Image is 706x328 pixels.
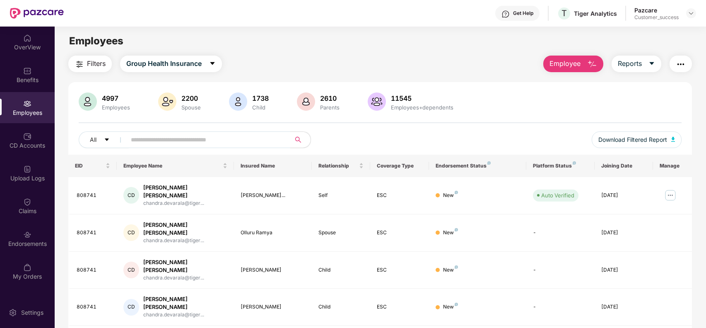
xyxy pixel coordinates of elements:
[634,6,679,14] div: Pazcare
[19,309,46,317] div: Settings
[251,104,270,111] div: Child
[648,60,655,68] span: caret-down
[68,155,117,177] th: EID
[23,198,31,206] img: svg+xml;base64,PHN2ZyBpZD0iQ2xhaW0iIHhtbG5zPSJodHRwOi8vd3d3LnczLm9yZy8yMDAwL3N2ZyIgd2lkdGg9IjIwIi...
[143,237,227,245] div: chandra.devarala@tiger...
[143,258,227,274] div: [PERSON_NAME] [PERSON_NAME]
[389,104,455,111] div: Employees+dependents
[23,100,31,108] img: svg+xml;base64,PHN2ZyBpZD0iRW1wbG95ZWVzIiB4bWxucz0iaHR0cDovL3d3dy53My5vcmcvMjAwMC9zdmciIHdpZHRoPS...
[526,214,595,252] td: -
[318,104,341,111] div: Parents
[68,56,112,72] button: Filters
[653,155,692,177] th: Manage
[23,67,31,75] img: svg+xml;base64,PHN2ZyBpZD0iQmVuZWZpdHMiIHhtbG5zPSJodHRwOi8vd3d3LnczLm9yZy8yMDAwL3N2ZyIgd2lkdGg9Ij...
[77,303,111,311] div: 808741
[241,192,305,199] div: [PERSON_NAME]...
[229,92,247,111] img: svg+xml;base64,PHN2ZyB4bWxucz0iaHR0cDovL3d3dy53My5vcmcvMjAwMC9zdmciIHhtbG5zOnhsaW5rPSJodHRwOi8vd3...
[123,299,139,316] div: CD
[612,56,661,72] button: Reportscaret-down
[79,92,97,111] img: svg+xml;base64,PHN2ZyB4bWxucz0iaHR0cDovL3d3dy53My5vcmcvMjAwMC9zdmciIHhtbG5zOnhsaW5rPSJodHRwOi8vd3...
[318,163,357,169] span: Relationship
[10,8,64,19] img: New Pazcare Logo
[123,262,139,278] div: CD
[143,274,227,282] div: chandra.devarala@tiger...
[290,136,306,143] span: search
[592,131,682,148] button: Download Filtered Report
[143,311,227,319] div: chandra.devarala@tiger...
[598,135,667,144] span: Download Filtered Report
[318,192,364,199] div: Self
[100,104,132,111] div: Employees
[377,192,422,199] div: ESC
[368,92,386,111] img: svg+xml;base64,PHN2ZyB4bWxucz0iaHR0cDovL3d3dy53My5vcmcvMjAwMC9zdmciIHhtbG5zOnhsaW5rPSJodHRwOi8vd3...
[370,155,429,177] th: Coverage Type
[526,252,595,289] td: -
[143,295,227,311] div: [PERSON_NAME] [PERSON_NAME]
[9,309,17,317] img: svg+xml;base64,PHN2ZyBpZD0iU2V0dGluZy0yMHgyMCIgeG1sbnM9Imh0dHA6Ly93d3cudzMub3JnLzIwMDAvc3ZnIiB3aW...
[77,192,111,199] div: 808741
[104,137,110,143] span: caret-down
[120,56,222,72] button: Group Health Insurancecaret-down
[241,266,305,274] div: [PERSON_NAME]
[618,58,642,69] span: Reports
[180,94,202,102] div: 2200
[561,8,567,18] span: T
[601,229,646,237] div: [DATE]
[443,229,458,237] div: New
[241,229,305,237] div: Olluru Ramya
[241,303,305,311] div: [PERSON_NAME]
[318,266,364,274] div: Child
[143,184,227,199] div: [PERSON_NAME] [PERSON_NAME]
[443,303,458,311] div: New
[90,135,96,144] span: All
[526,289,595,326] td: -
[455,228,458,231] img: svg+xml;base64,PHN2ZyB4bWxucz0iaHR0cDovL3d3dy53My5vcmcvMjAwMC9zdmciIHdpZHRoPSI4IiBoZWlnaHQ9IjgiIH...
[318,229,364,237] div: Spouse
[251,94,270,102] div: 1738
[455,303,458,306] img: svg+xml;base64,PHN2ZyB4bWxucz0iaHR0cDovL3d3dy53My5vcmcvMjAwMC9zdmciIHdpZHRoPSI4IiBoZWlnaHQ9IjgiIH...
[487,161,491,165] img: svg+xml;base64,PHN2ZyB4bWxucz0iaHR0cDovL3d3dy53My5vcmcvMjAwMC9zdmciIHdpZHRoPSI4IiBoZWlnaHQ9IjgiIH...
[69,35,123,47] span: Employees
[23,263,31,272] img: svg+xml;base64,PHN2ZyBpZD0iTXlfT3JkZXJzIiBkYXRhLW5hbWU9Ik15IE9yZGVycyIgeG1sbnM9Imh0dHA6Ly93d3cudz...
[126,58,202,69] span: Group Health Insurance
[455,191,458,194] img: svg+xml;base64,PHN2ZyB4bWxucz0iaHR0cDovL3d3dy53My5vcmcvMjAwMC9zdmciIHdpZHRoPSI4IiBoZWlnaHQ9IjgiIH...
[87,58,106,69] span: Filters
[209,60,216,68] span: caret-down
[117,155,234,177] th: Employee Name
[318,94,341,102] div: 2610
[123,163,221,169] span: Employee Name
[77,229,111,237] div: 808741
[143,221,227,237] div: [PERSON_NAME] [PERSON_NAME]
[143,199,227,207] div: chandra.devarala@tiger...
[634,14,679,21] div: Customer_success
[377,229,422,237] div: ESC
[297,92,315,111] img: svg+xml;base64,PHN2ZyB4bWxucz0iaHR0cDovL3d3dy53My5vcmcvMjAwMC9zdmciIHhtbG5zOnhsaW5rPSJodHRwOi8vd3...
[513,10,533,17] div: Get Help
[595,155,653,177] th: Joining Date
[77,266,111,274] div: 808741
[318,303,364,311] div: Child
[234,155,312,177] th: Insured Name
[23,231,31,239] img: svg+xml;base64,PHN2ZyBpZD0iRW5kb3JzZW1lbnRzIiB4bWxucz0iaHR0cDovL3d3dy53My5vcmcvMjAwMC9zdmciIHdpZH...
[312,155,370,177] th: Relationship
[688,10,694,17] img: svg+xml;base64,PHN2ZyBpZD0iRHJvcGRvd24tMzJ4MzIiIHhtbG5zPSJodHRwOi8vd3d3LnczLm9yZy8yMDAwL3N2ZyIgd2...
[158,92,176,111] img: svg+xml;base64,PHN2ZyB4bWxucz0iaHR0cDovL3d3dy53My5vcmcvMjAwMC9zdmciIHhtbG5zOnhsaW5rPSJodHRwOi8vd3...
[501,10,510,18] img: svg+xml;base64,PHN2ZyBpZD0iSGVscC0zMngzMiIgeG1sbnM9Imh0dHA6Ly93d3cudzMub3JnLzIwMDAvc3ZnIiB3aWR0aD...
[123,224,139,241] div: CD
[671,137,675,142] img: svg+xml;base64,PHN2ZyB4bWxucz0iaHR0cDovL3d3dy53My5vcmcvMjAwMC9zdmciIHhtbG5zOnhsaW5rPSJodHRwOi8vd3...
[443,266,458,274] div: New
[79,131,129,148] button: Allcaret-down
[290,131,311,148] button: search
[389,94,455,102] div: 11545
[549,58,581,69] span: Employee
[601,303,646,311] div: [DATE]
[601,192,646,199] div: [DATE]
[436,163,520,169] div: Endorsement Status
[100,94,132,102] div: 4997
[541,191,574,199] div: Auto Verified
[75,59,84,69] img: svg+xml;base64,PHN2ZyB4bWxucz0iaHR0cDovL3d3dy53My5vcmcvMjAwMC9zdmciIHdpZHRoPSIyNCIgaGVpZ2h0PSIyNC...
[377,303,422,311] div: ESC
[455,265,458,269] img: svg+xml;base64,PHN2ZyB4bWxucz0iaHR0cDovL3d3dy53My5vcmcvMjAwMC9zdmciIHdpZHRoPSI4IiBoZWlnaHQ9IjgiIH...
[587,59,597,69] img: svg+xml;base64,PHN2ZyB4bWxucz0iaHR0cDovL3d3dy53My5vcmcvMjAwMC9zdmciIHhtbG5zOnhsaW5rPSJodHRwOi8vd3...
[23,165,31,173] img: svg+xml;base64,PHN2ZyBpZD0iVXBsb2FkX0xvZ3MiIGRhdGEtbmFtZT0iVXBsb2FkIExvZ3MiIHhtbG5zPSJodHRwOi8vd3...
